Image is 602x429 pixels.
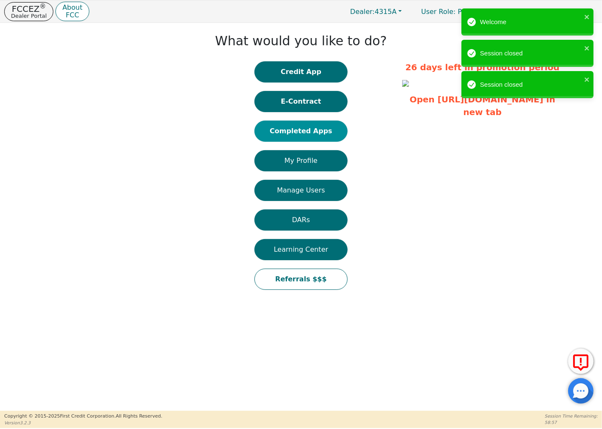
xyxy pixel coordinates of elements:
[4,2,53,21] button: FCCEZ®Dealer Portal
[350,8,397,16] span: 4315A
[55,2,89,22] button: AboutFCC
[62,12,82,19] p: FCC
[568,349,594,374] button: Report Error to FCC
[254,91,348,112] button: E-Contract
[413,3,492,20] p: Primary
[116,413,162,419] span: All Rights Reserved.
[584,12,590,22] button: close
[4,413,162,420] p: Copyright © 2015- 2025 First Credit Corporation.
[254,269,348,290] button: Referrals $$$
[402,61,563,74] p: 26 days left in promotion period
[215,33,387,49] h1: What would you like to do?
[402,80,409,87] img: d2d05416-587b-4fea-b40a-1398a0e3a475
[413,3,492,20] a: User Role: Primary
[62,4,82,11] p: About
[4,420,162,426] p: Version 3.2.3
[584,74,590,84] button: close
[11,13,47,19] p: Dealer Portal
[40,3,46,10] sup: ®
[254,209,348,231] button: DARs
[341,5,411,18] button: Dealer:4315A
[494,5,598,18] button: 4315A:[PERSON_NAME]
[480,80,582,90] div: Session closed
[545,413,598,419] p: Session Time Remaining:
[254,61,348,82] button: Credit App
[584,43,590,53] button: close
[11,5,47,13] p: FCCEZ
[254,239,348,260] button: Learning Center
[480,49,582,58] div: Session closed
[421,8,456,16] span: User Role :
[254,121,348,142] button: Completed Apps
[545,419,598,426] p: 58:57
[410,94,555,117] a: Open [URL][DOMAIN_NAME] in new tab
[350,8,375,16] span: Dealer:
[254,180,348,201] button: Manage Users
[480,17,582,27] div: Welcome
[254,150,348,171] button: My Profile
